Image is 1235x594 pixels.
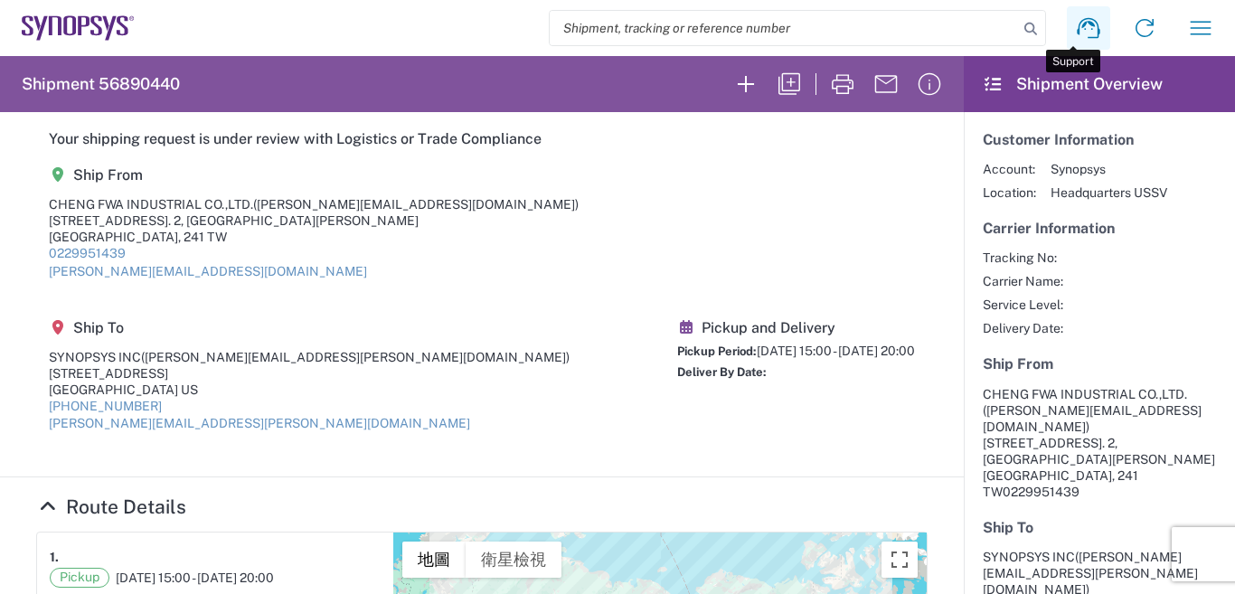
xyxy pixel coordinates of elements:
span: 0229951439 [1003,485,1079,499]
a: [PERSON_NAME][EMAIL_ADDRESS][PERSON_NAME][DOMAIN_NAME] [49,416,470,430]
span: ([PERSON_NAME][EMAIL_ADDRESS][DOMAIN_NAME]) [253,197,579,212]
strong: 1. [50,545,59,568]
h5: Ship From [49,166,579,184]
div: SYNOPSYS INC [49,349,570,365]
span: [DATE] 15:00 - [DATE] 20:00 [116,570,274,586]
span: Account: [983,161,1036,177]
div: [GEOGRAPHIC_DATA], 241 TW [49,229,579,245]
span: Pickup Period: [677,344,757,358]
span: Pickup [50,568,109,588]
span: [STREET_ADDRESS]. 2, [GEOGRAPHIC_DATA][PERSON_NAME] [983,436,1215,467]
h5: Customer Information [983,131,1216,148]
h5: Ship To [49,319,570,336]
span: Tracking No: [983,250,1063,266]
a: 0229951439 [49,246,126,260]
address: [GEOGRAPHIC_DATA], 241 TW [983,386,1216,500]
h5: Carrier Information [983,220,1216,237]
span: Service Level: [983,297,1063,313]
span: Synopsys [1051,161,1167,177]
span: Carrier Name: [983,273,1063,289]
span: ([PERSON_NAME][EMAIL_ADDRESS][DOMAIN_NAME]) [983,403,1202,434]
button: 顯示街道地圖 [402,542,466,578]
span: Delivery Date: [983,320,1063,336]
h5: Ship From [983,355,1216,372]
div: CHENG FWA INDUSTRIAL CO.,LTD. [49,196,579,212]
span: Headquarters USSV [1051,184,1167,201]
input: Shipment, tracking or reference number [550,11,1018,45]
div: [GEOGRAPHIC_DATA] US [49,382,570,398]
div: [STREET_ADDRESS]. 2, [GEOGRAPHIC_DATA][PERSON_NAME] [49,212,579,229]
a: [PHONE_NUMBER] [49,399,162,413]
a: [PERSON_NAME][EMAIL_ADDRESS][DOMAIN_NAME] [49,264,367,278]
span: ([PERSON_NAME][EMAIL_ADDRESS][PERSON_NAME][DOMAIN_NAME]) [141,350,570,364]
span: Deliver By Date: [677,365,767,379]
header: Shipment Overview [964,56,1235,112]
h5: Ship To [983,519,1216,536]
span: [DATE] 15:00 - [DATE] 20:00 [757,344,915,358]
h5: Your shipping request is under review with Logistics or Trade Compliance [49,130,915,147]
div: [STREET_ADDRESS] [49,365,570,382]
span: CHENG FWA INDUSTRIAL CO.,LTD. [983,387,1187,401]
button: 顯示衛星圖 [466,542,561,578]
a: Hide Details [36,495,186,518]
button: 切換全螢幕檢視 [881,542,918,578]
span: Location: [983,184,1036,201]
h5: Pickup and Delivery [677,319,915,336]
h2: Shipment 56890440 [22,73,180,95]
